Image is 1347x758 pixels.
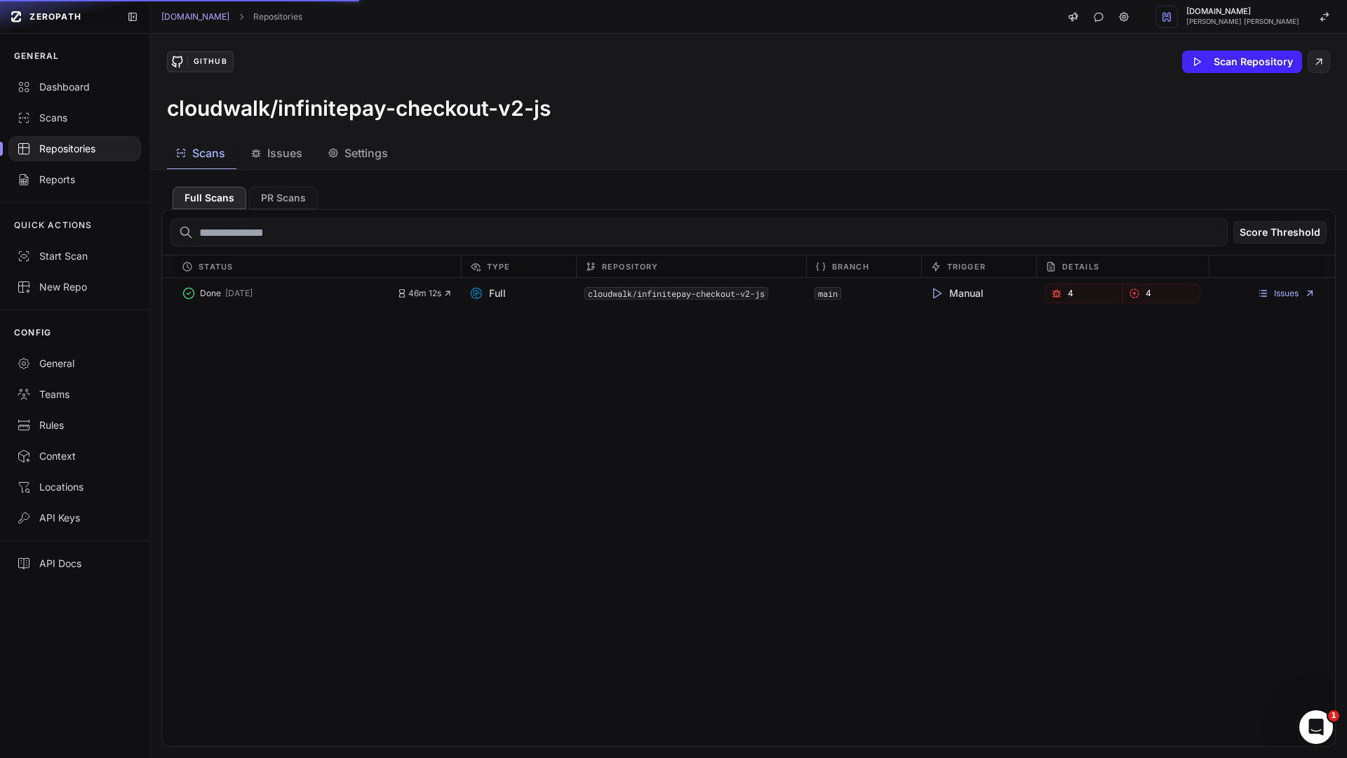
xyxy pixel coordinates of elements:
div: Dashboard [17,80,133,94]
div: Status [173,255,461,277]
button: 46m 12s [397,288,453,299]
p: CONFIG [14,327,51,338]
div: General [17,357,133,371]
a: 4 [1045,284,1122,303]
span: [DOMAIN_NAME] [1186,8,1299,15]
span: Issues [267,145,302,161]
span: Full [469,286,506,300]
div: Done [DATE] 46m 12s Full cloudwalk/infinitepay-checkout-v2-js main Manual 4 4 Issues [162,278,1335,309]
span: Scans [192,145,225,161]
div: Repository [576,255,806,277]
span: Done [200,288,221,299]
a: main [818,288,838,299]
div: Context [17,449,133,463]
code: cloudwalk/infinitepay-checkout-v2-js [584,287,768,300]
div: Repositories [17,142,133,156]
div: New Repo [17,280,133,294]
button: Score Threshold [1233,221,1327,244]
p: QUICK ACTIONS [14,220,93,231]
svg: chevron right, [236,12,246,22]
span: 1 [1328,710,1339,722]
div: Start Scan [17,249,133,263]
div: API Keys [17,511,133,525]
div: Type [461,255,576,277]
a: Issues [1257,288,1315,299]
nav: breadcrumb [161,11,302,22]
h3: cloudwalk/infinitepay-checkout-v2-js [167,95,551,121]
div: Branch [806,255,921,277]
a: ZEROPATH [6,6,116,28]
a: 4 [1122,284,1200,303]
div: Details [1036,255,1209,277]
button: Scan Repository [1182,51,1302,73]
div: GitHub [187,55,232,68]
span: ZEROPATH [29,11,81,22]
div: API Docs [17,557,133,571]
span: 4 [1068,288,1073,299]
span: [PERSON_NAME] [PERSON_NAME] [1186,18,1299,25]
a: [DOMAIN_NAME] [161,11,229,22]
div: Trigger [921,255,1036,277]
button: PR Scans [249,187,318,209]
a: Repositories [253,11,302,22]
div: Locations [17,480,133,494]
button: Full Scans [173,187,246,209]
span: [DATE] [225,288,253,299]
button: Done [DATE] [182,284,397,303]
span: Settings [344,145,388,161]
p: GENERAL [14,51,59,62]
span: 4 [1146,288,1151,299]
div: Scans [17,111,133,125]
div: Teams [17,387,133,401]
div: Reports [17,173,133,187]
div: Rules [17,418,133,432]
span: Manual [930,286,984,300]
iframe: Intercom live chat [1299,710,1333,744]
